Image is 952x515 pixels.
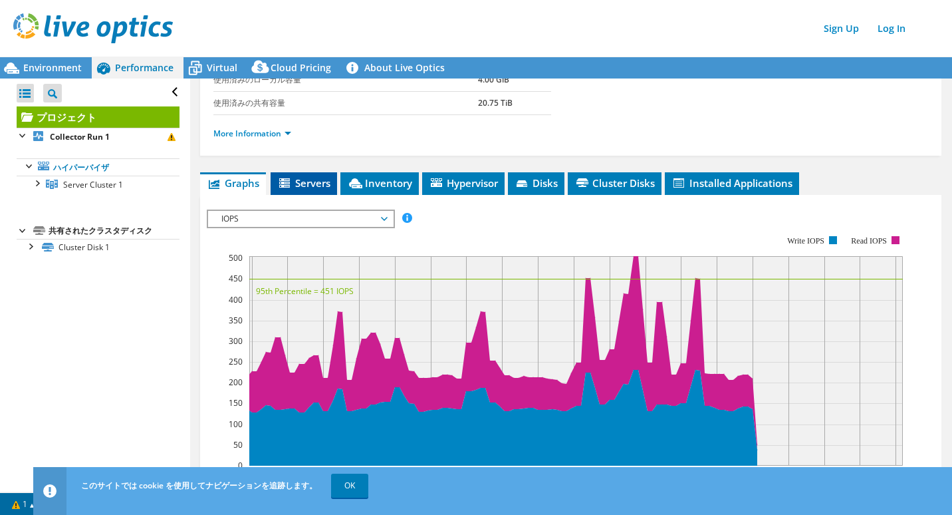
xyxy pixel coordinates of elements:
[478,97,513,108] b: 20.75 TiB
[341,57,455,79] a: About Live Optics
[429,176,498,190] span: Hypervisor
[17,176,179,193] a: Server Cluster 1
[213,73,477,86] label: 使用済みのローカル容量
[229,356,243,367] text: 250
[331,474,368,498] a: OK
[229,315,243,326] text: 350
[574,176,655,190] span: Cluster Disks
[229,377,243,388] text: 200
[213,128,291,139] a: More Information
[347,176,412,190] span: Inventory
[817,19,866,38] a: Sign Up
[81,480,317,491] span: このサイトでは cookie を使用してナビゲーションを追跡します。
[238,460,243,471] text: 0
[215,211,386,227] span: IOPS
[17,106,179,128] a: プロジェクト
[13,13,173,43] img: live_optics_svg.svg
[17,239,179,256] a: Cluster Disk 1
[229,419,243,430] text: 100
[17,158,179,176] a: ハイパーバイザ
[788,236,825,246] text: Write IOPS
[17,128,179,145] a: Collector Run 1
[63,179,123,190] span: Server Cluster 1
[515,176,558,190] span: Disks
[277,176,330,190] span: Servers
[213,96,477,110] label: 使用済みの共有容量
[871,19,912,38] a: Log In
[229,397,243,409] text: 150
[233,439,243,450] text: 50
[852,236,888,246] text: Read IOPS
[229,335,243,347] text: 300
[256,285,354,297] text: 95th Percentile = 451 IOPS
[229,294,243,305] text: 400
[229,252,243,263] text: 500
[671,176,792,190] span: Installed Applications
[115,61,174,74] span: Performance
[478,74,509,85] b: 4.00 GiB
[229,273,243,284] text: 450
[3,496,44,512] a: 1
[23,61,82,74] span: Environment
[49,223,179,239] div: 共有されたクラスタディスク
[271,61,331,74] span: Cloud Pricing
[50,131,110,142] b: Collector Run 1
[207,61,237,74] span: Virtual
[207,176,259,190] span: Graphs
